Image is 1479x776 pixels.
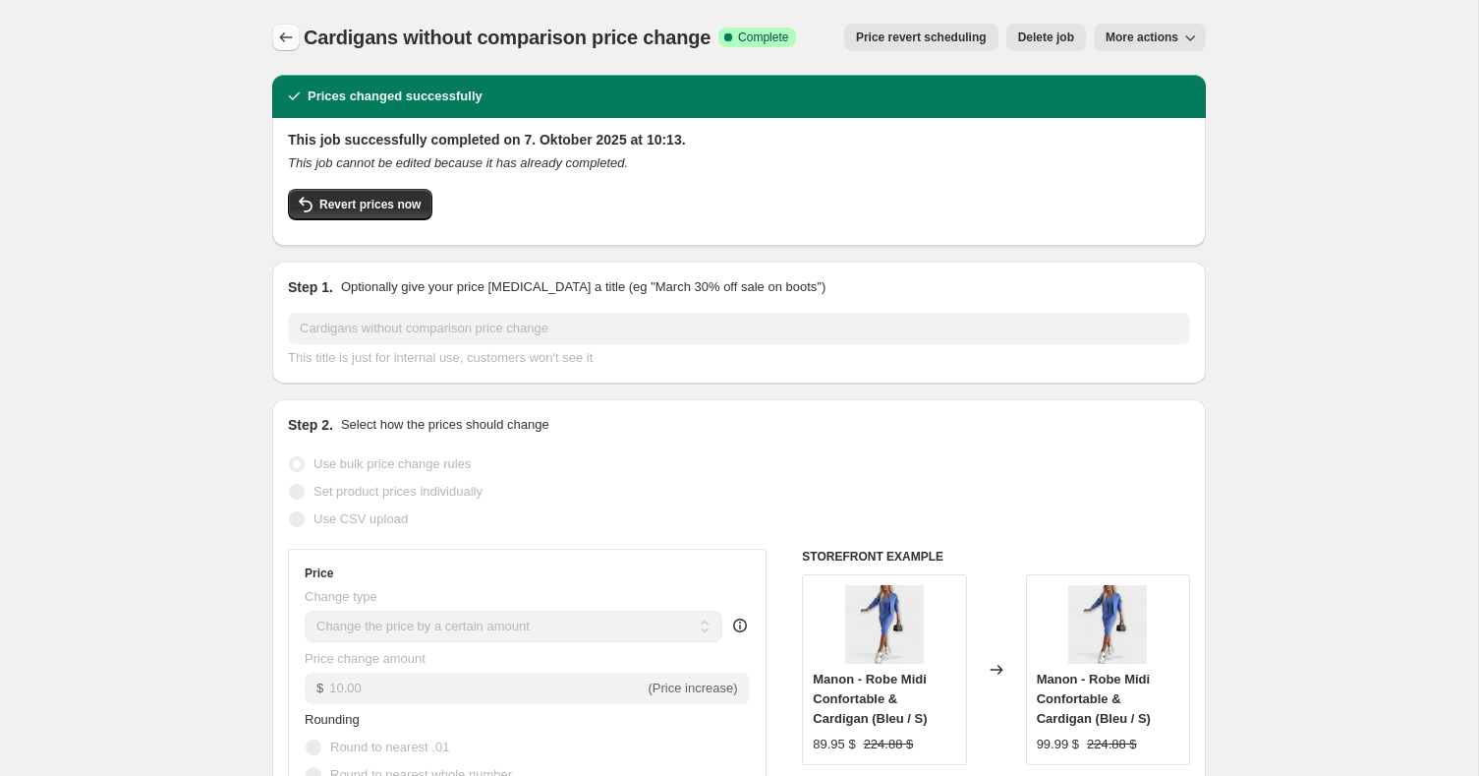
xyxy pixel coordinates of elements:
button: Delete job [1006,24,1086,51]
h2: Step 2. [288,415,333,435]
span: This title is just for internal use, customers won't see it [288,350,593,365]
span: Complete [738,30,788,45]
div: 99.99 $ [1037,735,1079,754]
span: Manon - Robe Midi Confortable & Cardigan (Bleu / S) [813,672,927,726]
span: Use CSV upload [313,511,408,526]
span: (Price increase) [649,681,738,695]
button: More actions [1094,24,1206,51]
p: Select how the prices should change [341,415,549,435]
button: Price change jobs [272,24,300,51]
span: Delete job [1018,30,1074,45]
span: Use bulk price change rules [313,456,471,471]
p: Optionally give your price [MEDICAL_DATA] a title (eg "March 30% off sale on boots") [341,277,825,297]
span: Cardigans without comparison price change [304,27,711,48]
h2: Step 1. [288,277,333,297]
span: More actions [1106,30,1178,45]
span: Price revert scheduling [856,30,987,45]
input: 30% off holiday sale [288,313,1190,344]
h2: Prices changed successfully [308,87,483,106]
span: Manon - Robe Midi Confortable & Cardigan (Bleu / S) [1037,672,1151,726]
span: Change type [305,589,377,604]
span: Rounding [305,712,360,727]
div: help [730,616,750,635]
span: $ [316,681,323,695]
img: 7_979ba9be-c2b7-45f2-98ed-18c4968d881f-Photoroom_80x.jpg [1068,585,1147,664]
h2: This job successfully completed on 7. Oktober 2025 at 10:13. [288,130,1190,149]
span: Set product prices individually [313,484,483,499]
div: 89.95 $ [813,735,855,754]
button: Price revert scheduling [844,24,998,51]
input: -10.00 [329,673,644,704]
img: 7_979ba9be-c2b7-45f2-98ed-18c4968d881f-Photoroom_80x.jpg [845,585,924,664]
i: This job cannot be edited because it has already completed. [288,155,628,170]
span: Round to nearest .01 [330,740,449,754]
h6: STOREFRONT EXAMPLE [802,549,1190,565]
span: Price change amount [305,651,426,666]
h3: Price [305,566,333,581]
strike: 224.88 $ [1087,735,1137,754]
strike: 224.88 $ [864,735,914,754]
span: Revert prices now [319,197,421,212]
button: Revert prices now [288,189,432,220]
